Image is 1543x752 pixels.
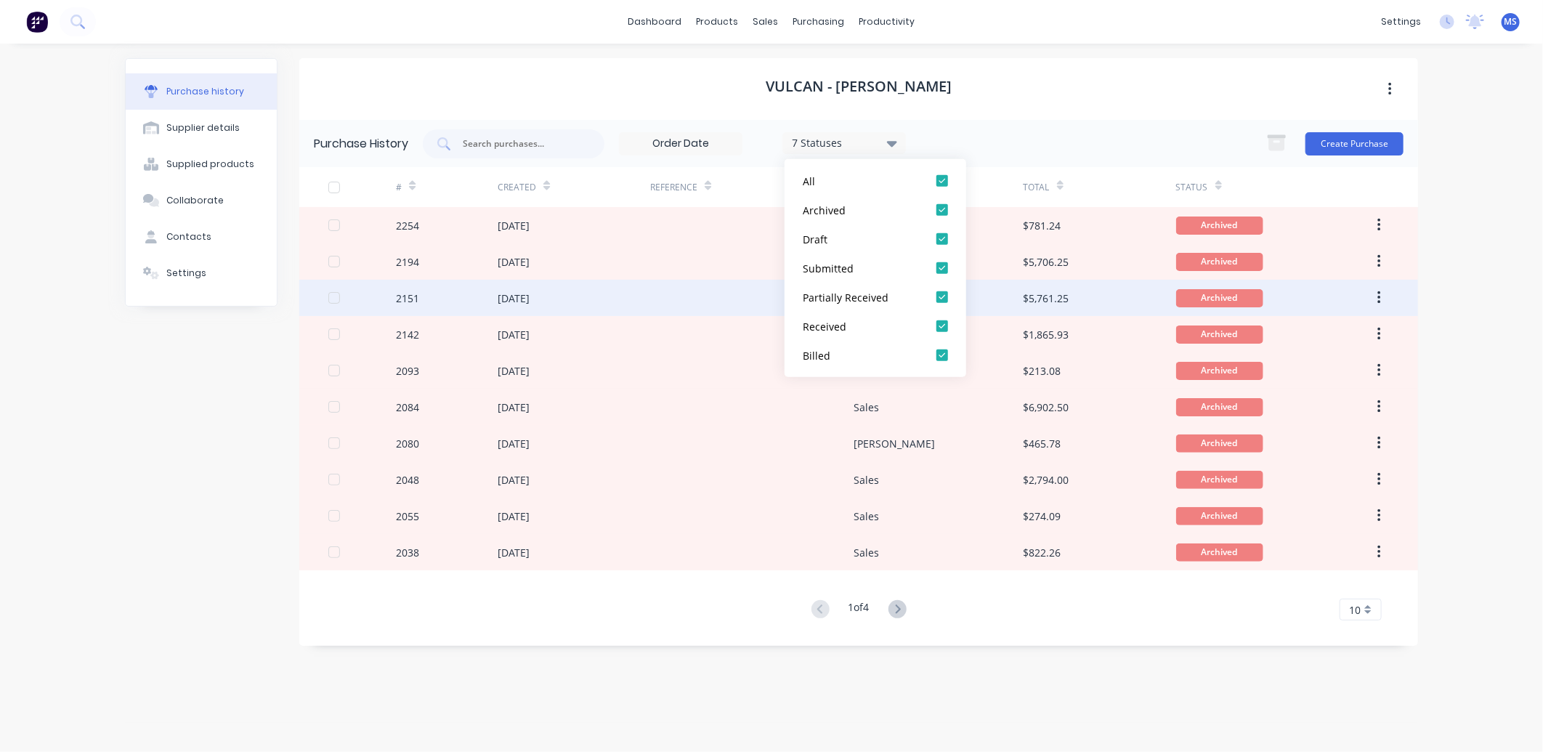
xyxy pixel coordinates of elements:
div: [DATE] [498,509,530,524]
div: $5,706.25 [1024,254,1069,270]
span: MS [1504,15,1518,28]
div: 2038 [396,545,419,560]
div: Purchase history [166,85,244,98]
div: productivity [852,11,923,33]
div: Submitted [803,260,919,275]
button: Archived [785,195,966,225]
div: [DATE] [498,472,530,488]
div: $2,794.00 [1024,472,1069,488]
button: Draft [785,225,966,254]
div: Total [1024,181,1050,194]
button: Received [785,312,966,341]
div: Partially Received [803,289,919,304]
div: [PERSON_NAME] [854,436,935,451]
button: Purchase history [126,73,277,110]
div: Archived [1176,434,1263,453]
div: # [396,181,402,194]
div: [DATE] [498,400,530,415]
div: All [803,173,919,188]
div: Sales [854,472,879,488]
a: dashboard [621,11,689,33]
div: Archived [1176,398,1263,416]
div: 2084 [396,400,419,415]
button: Partially Received [785,283,966,312]
div: 2048 [396,472,419,488]
div: 2142 [396,327,419,342]
div: 2080 [396,436,419,451]
div: Sales [854,545,879,560]
button: Supplied products [126,146,277,182]
div: Archived [1176,289,1263,307]
div: Archived [1176,543,1263,562]
div: sales [746,11,786,33]
div: Settings [166,267,206,280]
div: Draft [803,231,919,246]
div: $274.09 [1024,509,1061,524]
div: 2254 [396,218,419,233]
input: Search purchases... [461,137,582,151]
div: Archived [803,202,919,217]
div: 7 Statuses [793,135,896,150]
div: [DATE] [498,363,530,379]
div: settings [1374,11,1428,33]
div: 2093 [396,363,419,379]
div: Supplied products [166,158,254,171]
div: Purchase History [314,135,408,153]
button: Create Purchase [1305,132,1404,155]
div: [DATE] [498,291,530,306]
div: [DATE] [498,436,530,451]
div: $781.24 [1024,218,1061,233]
div: Sales [854,400,879,415]
div: purchasing [786,11,852,33]
div: [DATE] [498,218,530,233]
div: Archived [1176,362,1263,380]
div: Archived [1176,217,1263,235]
div: Supplier details [166,121,240,134]
div: 1 of 4 [849,599,870,620]
div: Billed [803,347,919,363]
div: $213.08 [1024,363,1061,379]
img: Factory [26,11,48,33]
div: Reference [650,181,697,194]
div: Archived [1176,471,1263,489]
div: $1,865.93 [1024,327,1069,342]
button: Collaborate [126,182,277,219]
span: 10 [1349,602,1361,618]
button: Supplier details [126,110,277,146]
div: 2055 [396,509,419,524]
div: Status [1176,181,1208,194]
button: Submitted [785,254,966,283]
h1: Vulcan - [PERSON_NAME] [766,78,952,95]
div: [DATE] [498,545,530,560]
div: Collaborate [166,194,224,207]
div: Archived [1176,253,1263,271]
div: $6,902.50 [1024,400,1069,415]
button: Billed [785,341,966,370]
button: All [785,166,966,195]
div: [DATE] [498,327,530,342]
div: Archived [1176,507,1263,525]
div: products [689,11,746,33]
div: $822.26 [1024,545,1061,560]
div: Sales [854,509,879,524]
div: Archived [1176,326,1263,344]
div: $465.78 [1024,436,1061,451]
button: Settings [126,255,277,291]
div: [DATE] [498,254,530,270]
div: Contacts [166,230,211,243]
div: Received [803,318,919,333]
div: 2151 [396,291,419,306]
button: Contacts [126,219,277,255]
div: $5,761.25 [1024,291,1069,306]
input: Order Date [620,133,742,155]
div: 2194 [396,254,419,270]
div: Created [498,181,536,194]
